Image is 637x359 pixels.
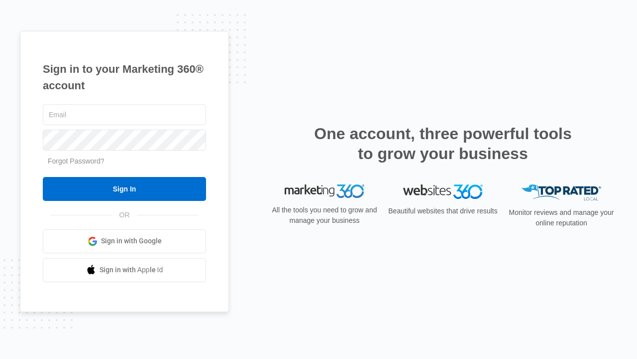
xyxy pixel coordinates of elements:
[506,207,617,228] p: Monitor reviews and manage your online reputation
[43,258,206,282] a: Sign in with Apple Id
[522,184,601,201] img: Top Rated Local
[43,177,206,201] input: Sign In
[112,210,137,220] span: OR
[387,206,499,216] p: Beautiful websites that drive results
[311,124,575,164] h2: One account, three powerful tools to grow your business
[43,104,206,125] input: Email
[403,184,483,199] img: Websites 360
[43,229,206,253] a: Sign in with Google
[100,265,163,275] span: Sign in with Apple Id
[101,236,162,246] span: Sign in with Google
[43,61,206,94] h1: Sign in to your Marketing 360® account
[285,184,364,198] img: Marketing 360
[269,205,380,226] p: All the tools you need to grow and manage your business
[48,157,105,165] a: Forgot Password?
